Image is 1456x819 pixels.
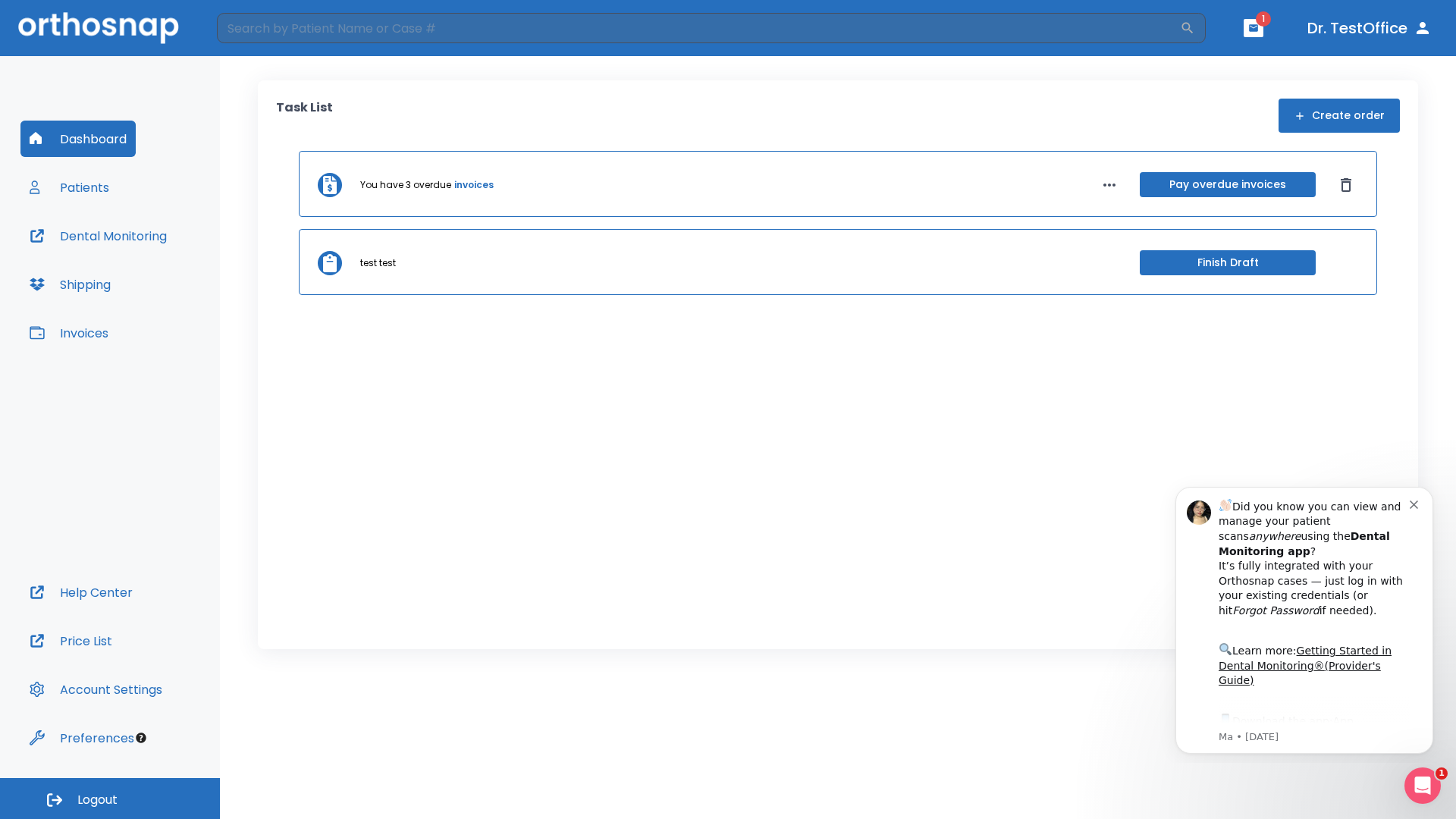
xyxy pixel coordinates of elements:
[20,121,136,157] button: Dashboard
[1334,173,1358,197] button: Dismiss
[18,12,179,43] img: Orthosnap
[1436,767,1448,780] span: 1
[1153,473,1456,763] iframe: Intercom notifications message
[1279,99,1400,133] button: Create order
[20,315,118,351] button: Invoices
[66,238,257,315] div: Download the app: | ​ Let us know if you need help getting started!
[1301,14,1438,42] button: Dr. TestOffice
[134,731,148,745] div: Tooltip anchor
[360,256,396,270] p: test test
[217,13,1180,43] input: Search by Patient Name or Case #
[276,99,333,133] p: Task List
[20,671,171,708] button: Account Settings
[20,266,120,303] button: Shipping
[20,218,176,254] button: Dental Monitoring
[20,169,118,206] button: Patients
[1140,172,1316,197] button: Pay overdue invoices
[454,178,494,192] a: invoices
[20,623,121,659] button: Price List
[20,574,142,610] button: Help Center
[20,720,143,756] button: Preferences
[77,792,118,808] span: Logout
[66,257,257,271] p: Message from Ma, sent 5w ago
[1256,11,1271,27] span: 1
[360,178,451,192] p: You have 3 overdue
[1404,767,1441,804] iframe: Intercom live chat
[1140,250,1316,275] button: Finish Draft
[257,24,269,36] button: Dismiss notification
[66,242,201,269] a: App Store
